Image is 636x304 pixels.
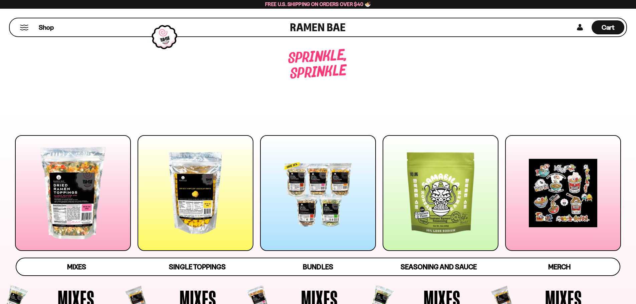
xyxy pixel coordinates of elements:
[592,18,624,36] div: Cart
[548,263,571,271] span: Merch
[39,20,54,34] a: Shop
[67,263,86,271] span: Mixes
[137,258,257,275] a: Single Toppings
[258,258,378,275] a: Bundles
[401,263,476,271] span: Seasoning and Sauce
[20,25,29,30] button: Mobile Menu Trigger
[499,258,620,275] a: Merch
[378,258,499,275] a: Seasoning and Sauce
[39,23,54,32] span: Shop
[169,263,225,271] span: Single Toppings
[602,23,615,31] span: Cart
[16,258,137,275] a: Mixes
[303,263,333,271] span: Bundles
[265,1,371,7] span: Free U.S. Shipping on Orders over $40 🍜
